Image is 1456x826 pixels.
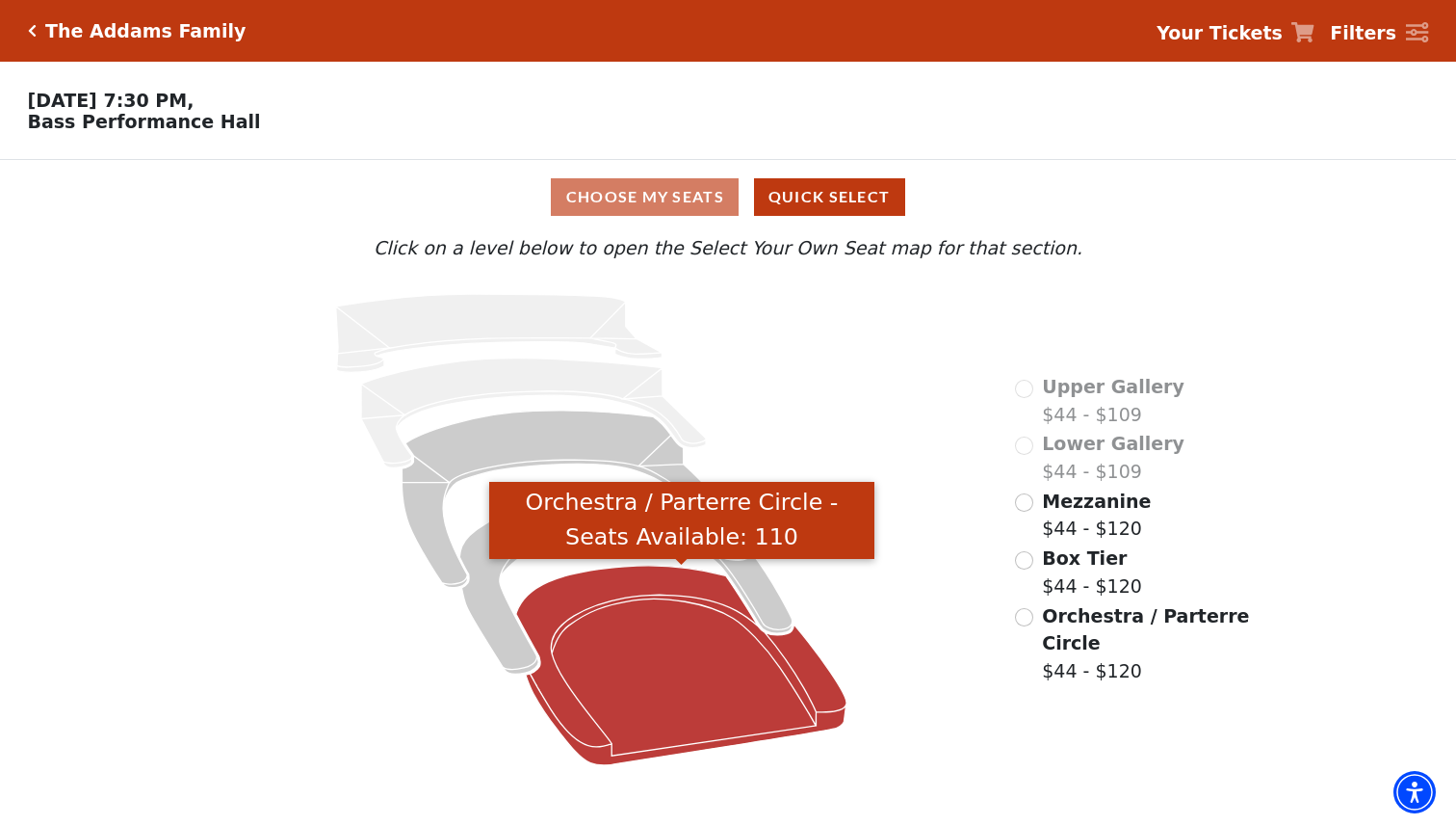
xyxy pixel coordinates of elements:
[1330,19,1428,47] a: Filters
[1157,19,1314,47] a: Your Tickets
[1042,602,1252,685] label: $44 - $120
[1157,22,1283,43] strong: Your Tickets
[1042,605,1249,654] span: Orchestra / Parterre Circle
[516,566,846,765] path: Orchestra / Parterre Circle - Seats Available: 110
[754,178,905,216] button: Quick Select
[1042,491,1151,512] span: Mezzanine
[1042,433,1184,454] span: Lower Gallery
[1015,551,1033,570] input: Box Tier$44 - $120
[336,294,663,372] path: Upper Gallery - Seats Available: 0
[489,482,874,560] div: Orchestra / Parterre Circle - Seats Available: 110
[1042,545,1142,600] label: $44 - $120
[45,20,246,42] h5: The Addams Family
[195,234,1261,262] p: Click on a level below to open the Select Your Own Seat map for that section.
[1042,373,1184,428] label: $44 - $109
[361,359,706,468] path: Lower Gallery - Seats Available: 0
[1042,430,1184,485] label: $44 - $109
[1015,608,1033,626] input: Orchestra / Parterre Circle$44 - $120
[1330,22,1396,43] strong: Filters
[1042,488,1151,543] label: $44 - $120
[1015,493,1033,512] input: Mezzanine$44 - $120
[1393,771,1436,813] div: Accessibility Menu
[28,24,37,38] a: Click here to go back to filters
[1042,376,1184,397] span: Upper Gallery
[1042,547,1127,569] span: Box Tier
